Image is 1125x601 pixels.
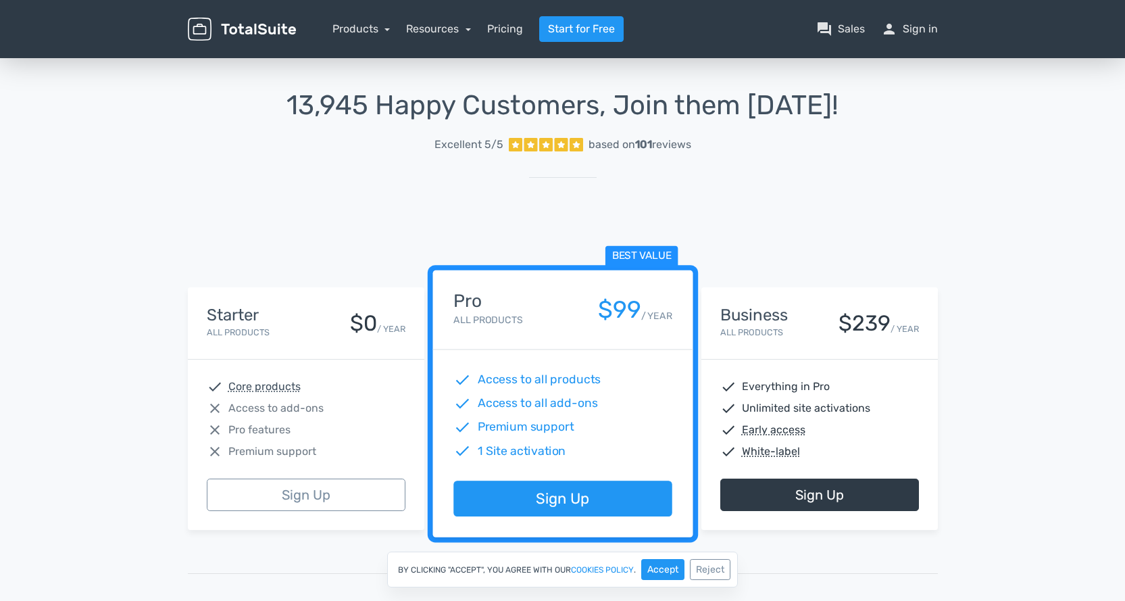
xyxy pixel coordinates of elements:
[207,443,223,460] span: close
[387,552,738,587] div: By clicking "Accept", you agree with our .
[635,138,652,151] strong: 101
[487,21,523,37] a: Pricing
[453,418,471,436] span: check
[742,443,800,460] abbr: White-label
[816,21,832,37] span: question_answer
[434,137,503,153] span: Excellent 5/5
[742,400,870,416] span: Unlimited site activations
[641,559,684,580] button: Accept
[228,422,291,438] span: Pro features
[477,418,574,436] span: Premium support
[839,312,891,335] div: $239
[207,400,223,416] span: close
[453,314,522,326] small: All Products
[453,371,471,389] span: check
[207,306,270,324] h4: Starter
[477,395,597,412] span: Access to all add-ons
[690,559,730,580] button: Reject
[720,443,736,460] span: check
[453,481,672,517] a: Sign Up
[742,422,805,438] abbr: Early access
[589,137,691,153] div: based on reviews
[228,379,301,395] abbr: Core products
[720,379,736,395] span: check
[720,479,919,511] a: Sign Up
[641,309,672,323] small: / YEAR
[453,395,471,412] span: check
[207,479,405,511] a: Sign Up
[332,22,391,35] a: Products
[720,327,783,337] small: All Products
[539,16,624,42] a: Start for Free
[742,379,830,395] span: Everything in Pro
[188,18,296,41] img: TotalSuite for WordPress
[597,297,641,323] div: $99
[720,422,736,438] span: check
[228,400,324,416] span: Access to add-ons
[207,422,223,438] span: close
[720,306,788,324] h4: Business
[477,371,601,389] span: Access to all products
[571,566,634,574] a: cookies policy
[207,327,270,337] small: All Products
[720,400,736,416] span: check
[188,91,938,120] h1: 13,945 Happy Customers, Join them [DATE]!
[207,379,223,395] span: check
[453,442,471,460] span: check
[188,131,938,158] a: Excellent 5/5 based on101reviews
[477,442,566,460] span: 1 Site activation
[453,291,522,311] h4: Pro
[605,246,678,267] span: Best value
[406,22,471,35] a: Resources
[891,322,919,335] small: / YEAR
[816,21,865,37] a: question_answerSales
[377,322,405,335] small: / YEAR
[881,21,938,37] a: personSign in
[350,312,377,335] div: $0
[228,443,316,460] span: Premium support
[881,21,897,37] span: person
